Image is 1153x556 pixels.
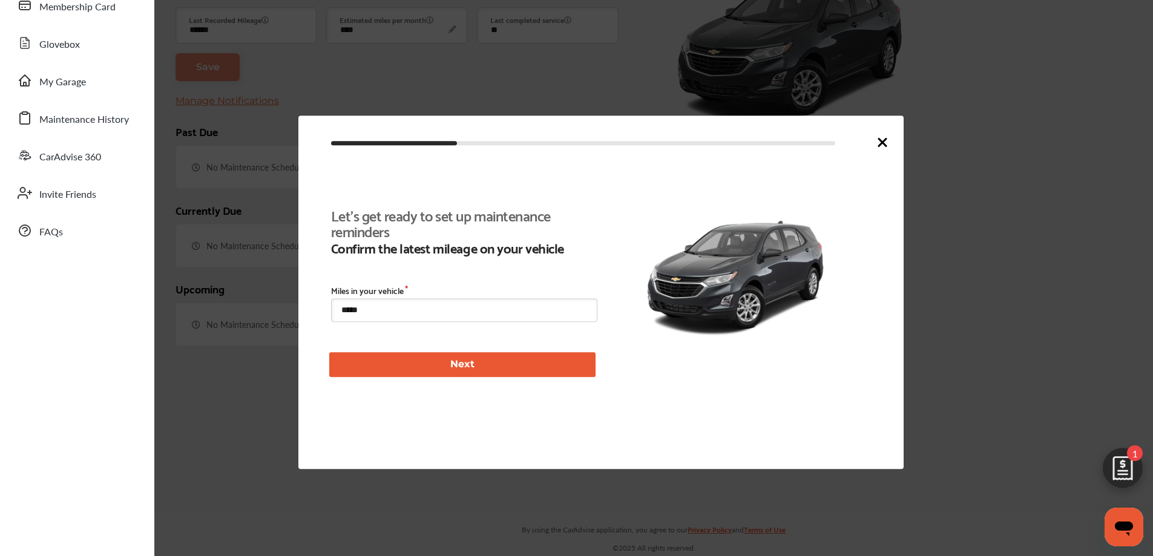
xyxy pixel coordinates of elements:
img: 11999_st0640_046.jpg [640,203,830,346]
button: Next [329,352,596,377]
b: Confirm the latest mileage on your vehicle [331,240,590,256]
a: CarAdvise 360 [11,140,142,171]
a: FAQs [11,215,142,246]
a: My Garage [11,65,142,96]
span: Glovebox [39,37,80,53]
span: CarAdvise 360 [39,149,101,165]
a: Invite Friends [11,177,142,209]
iframe: Button to launch messaging window [1105,508,1143,546]
b: Let's get ready to set up maintenance reminders [331,208,590,239]
span: 1 [1127,445,1143,461]
span: Maintenance History [39,112,129,128]
img: edit-cartIcon.11d11f9a.svg [1094,442,1152,500]
label: Miles in your vehicle [331,286,597,296]
span: My Garage [39,74,86,90]
span: Invite Friends [39,187,96,203]
a: Maintenance History [11,102,142,134]
a: Glovebox [11,27,142,59]
span: FAQs [39,224,63,240]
